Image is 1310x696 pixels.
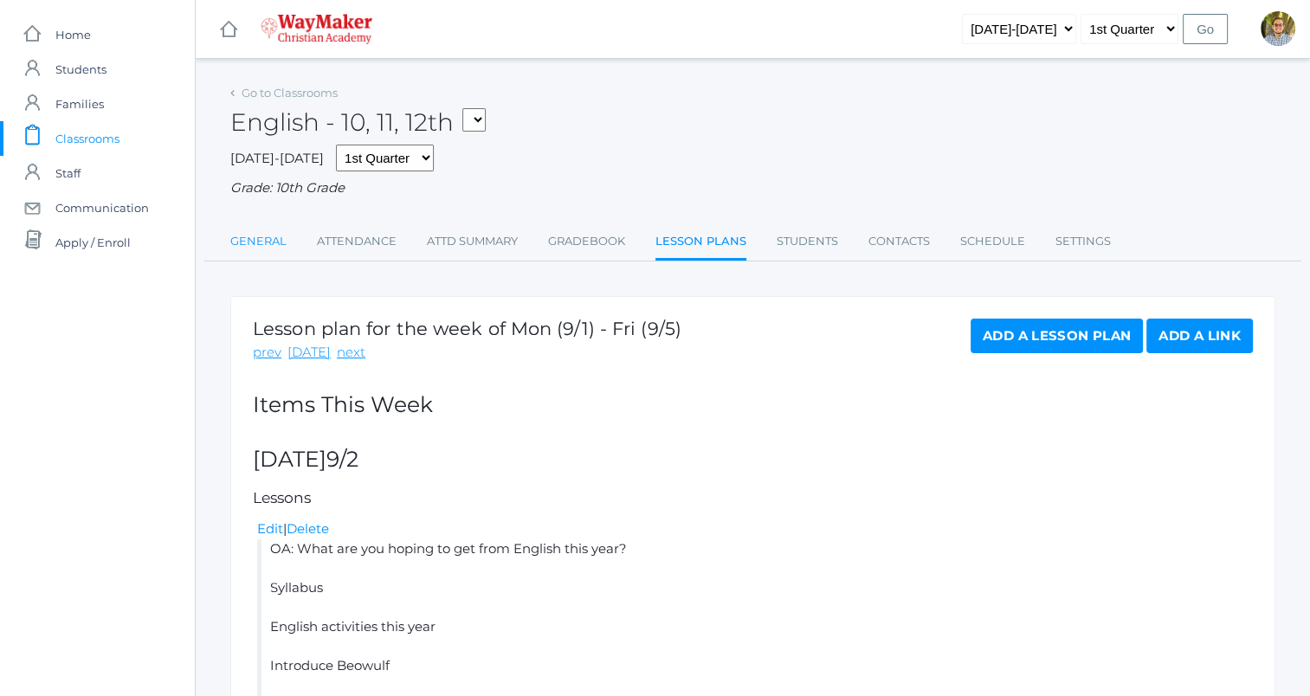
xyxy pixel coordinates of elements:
span: Students [55,52,106,87]
span: Staff [55,156,81,190]
a: Students [777,224,838,259]
span: [DATE]-[DATE] [230,150,324,166]
a: Attendance [317,224,397,259]
span: Communication [55,190,149,225]
a: Attd Summary [427,224,518,259]
div: Grade: 10th Grade [230,178,1275,198]
a: next [337,343,365,363]
a: Delete [287,520,329,537]
h2: Items This Week [253,393,1253,417]
span: Families [55,87,104,121]
div: Kylen Braileanu [1261,11,1295,46]
a: Lesson Plans [655,224,746,261]
a: Settings [1055,224,1111,259]
a: [DATE] [287,343,331,363]
a: Go to Classrooms [242,86,338,100]
a: Edit [257,520,283,537]
span: 9/2 [326,446,358,472]
a: Schedule [960,224,1025,259]
span: Apply / Enroll [55,225,131,260]
a: Contacts [868,224,930,259]
a: General [230,224,287,259]
a: Add a Lesson Plan [971,319,1143,353]
h2: English - 10, 11, 12th [230,109,486,136]
h2: [DATE] [253,448,1253,472]
span: Home [55,17,91,52]
img: waymaker-logo-stack-white-1602f2b1af18da31a5905e9982d058868370996dac5278e84edea6dabf9a3315.png [261,14,372,44]
a: Gradebook [548,224,625,259]
a: prev [253,343,281,363]
input: Go [1183,14,1228,44]
span: Classrooms [55,121,119,156]
h1: Lesson plan for the week of Mon (9/1) - Fri (9/5) [253,319,681,338]
div: | [257,519,1253,539]
h5: Lessons [253,490,1253,506]
a: Add a Link [1146,319,1253,353]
